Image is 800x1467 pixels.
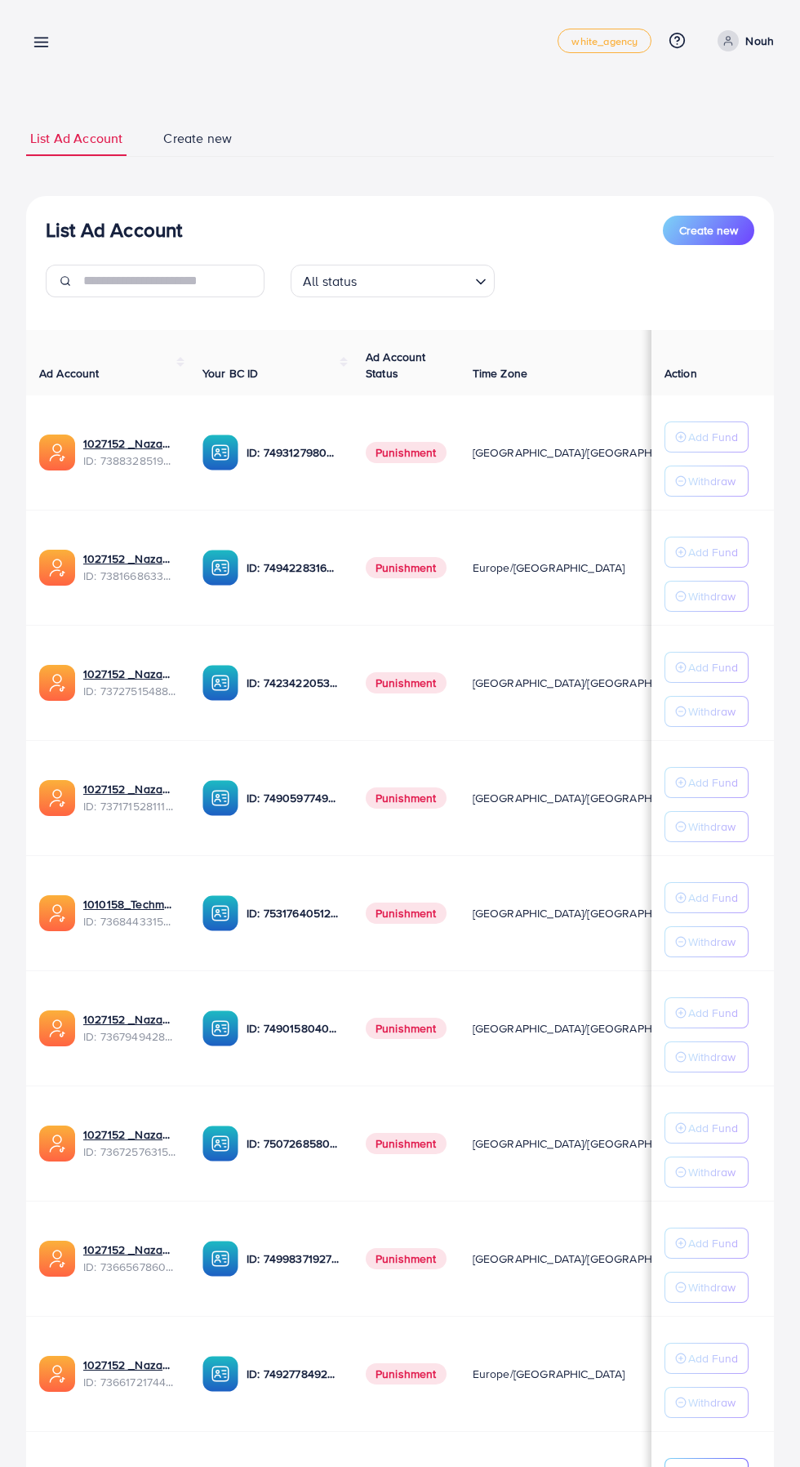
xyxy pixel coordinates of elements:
[688,932,736,952] p: Withdraw
[688,702,736,721] p: Withdraw
[30,129,122,148] span: List Ad Account
[83,568,176,584] span: ID: 7381668633665093648
[366,1018,447,1039] span: Punishment
[83,683,176,699] span: ID: 7372751548805726224
[83,798,176,814] span: ID: 7371715281112170513
[83,435,176,452] a: 1027152 _Nazaagency_019
[83,551,176,567] a: 1027152 _Nazaagency_023
[664,1113,749,1144] button: Add Fund
[83,666,176,682] a: 1027152 _Nazaagency_007
[202,550,238,586] img: ic-ba-acc.ded83a64.svg
[247,788,340,808] p: ID: 7490597749134508040
[83,781,176,814] div: <span class='underline'>1027152 _Nazaagency_04</span></br>7371715281112170513
[83,896,176,930] div: <span class='underline'>1010158_Techmanistan pk acc_1715599413927</span></br>7368443315504726017
[39,550,75,586] img: ic-ads-acc.e4c84228.svg
[473,1251,700,1267] span: [GEOGRAPHIC_DATA]/[GEOGRAPHIC_DATA]
[39,895,75,931] img: ic-ads-acc.e4c84228.svg
[688,1118,738,1138] p: Add Fund
[664,581,749,612] button: Withdraw
[202,895,238,931] img: ic-ba-acc.ded83a64.svg
[473,905,700,921] span: [GEOGRAPHIC_DATA]/[GEOGRAPHIC_DATA]
[745,31,774,51] p: Nouh
[366,1363,447,1385] span: Punishment
[473,1366,625,1382] span: Europe/[GEOGRAPHIC_DATA]
[366,349,426,381] span: Ad Account Status
[83,1011,176,1028] a: 1027152 _Nazaagency_003
[39,1356,75,1392] img: ic-ads-acc.e4c84228.svg
[664,537,749,568] button: Add Fund
[46,218,182,242] h3: List Ad Account
[688,586,736,606] p: Withdraw
[163,129,232,148] span: Create new
[247,673,340,693] p: ID: 7423422053648285697
[83,1126,176,1143] a: 1027152 _Nazaagency_016
[202,665,238,701] img: ic-ba-acc.ded83a64.svg
[366,557,447,578] span: Punishment
[83,666,176,699] div: <span class='underline'>1027152 _Nazaagency_007</span></br>7372751548805726224
[664,421,749,453] button: Add Fund
[473,1020,700,1037] span: [GEOGRAPHIC_DATA]/[GEOGRAPHIC_DATA]
[247,558,340,577] p: ID: 7494228316518858759
[664,652,749,683] button: Add Fund
[83,1242,176,1275] div: <span class='underline'>1027152 _Nazaagency_0051</span></br>7366567860828749825
[39,780,75,816] img: ic-ads-acc.e4c84228.svg
[83,913,176,930] span: ID: 7368443315504726017
[688,1233,738,1253] p: Add Fund
[247,903,340,923] p: ID: 7531764051207716871
[39,1241,75,1277] img: ic-ads-acc.e4c84228.svg
[202,1356,238,1392] img: ic-ba-acc.ded83a64.svg
[83,1011,176,1045] div: <span class='underline'>1027152 _Nazaagency_003</span></br>7367949428067450896
[83,896,176,912] a: 1010158_Techmanistan pk acc_1715599413927
[664,1343,749,1374] button: Add Fund
[83,1357,176,1390] div: <span class='underline'>1027152 _Nazaagency_018</span></br>7366172174454882305
[366,442,447,463] span: Punishment
[688,1349,738,1368] p: Add Fund
[362,266,469,293] input: Search for option
[688,1162,736,1182] p: Withdraw
[679,222,738,239] span: Create new
[664,696,749,727] button: Withdraw
[83,1259,176,1275] span: ID: 7366567860828749825
[473,675,700,691] span: [GEOGRAPHIC_DATA]/[GEOGRAPHIC_DATA]
[688,658,738,677] p: Add Fund
[688,1277,736,1297] p: Withdraw
[202,365,259,381] span: Your BC ID
[83,1144,176,1160] span: ID: 7367257631523782657
[202,780,238,816] img: ic-ba-acc.ded83a64.svg
[83,1374,176,1390] span: ID: 7366172174454882305
[39,1010,75,1046] img: ic-ads-acc.e4c84228.svg
[473,560,625,576] span: Europe/[GEOGRAPHIC_DATA]
[247,1364,340,1384] p: ID: 7492778492849930241
[571,36,638,47] span: white_agency
[473,790,700,806] span: [GEOGRAPHIC_DATA]/[GEOGRAPHIC_DATA]
[291,265,495,297] div: Search for option
[688,542,738,562] p: Add Fund
[83,551,176,584] div: <span class='underline'>1027152 _Nazaagency_023</span></br>7381668633665093648
[39,1126,75,1162] img: ic-ads-acc.e4c84228.svg
[366,787,447,809] span: Punishment
[688,427,738,447] p: Add Fund
[688,773,738,792] p: Add Fund
[39,665,75,701] img: ic-ads-acc.e4c84228.svg
[688,817,736,836] p: Withdraw
[366,1248,447,1269] span: Punishment
[202,1010,238,1046] img: ic-ba-acc.ded83a64.svg
[688,1047,736,1067] p: Withdraw
[711,30,774,51] a: Nouh
[366,1133,447,1154] span: Punishment
[247,1019,340,1038] p: ID: 7490158040596217873
[473,365,527,381] span: Time Zone
[300,270,361,293] span: All status
[664,466,749,497] button: Withdraw
[664,1272,749,1303] button: Withdraw
[247,1134,340,1153] p: ID: 7507268580682137618
[664,1041,749,1072] button: Withdraw
[473,444,700,461] span: [GEOGRAPHIC_DATA]/[GEOGRAPHIC_DATA]
[83,435,176,469] div: <span class='underline'>1027152 _Nazaagency_019</span></br>7388328519014645761
[664,882,749,913] button: Add Fund
[664,1228,749,1259] button: Add Fund
[247,1249,340,1269] p: ID: 7499837192777400321
[664,1157,749,1188] button: Withdraw
[664,1387,749,1418] button: Withdraw
[83,781,176,797] a: 1027152 _Nazaagency_04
